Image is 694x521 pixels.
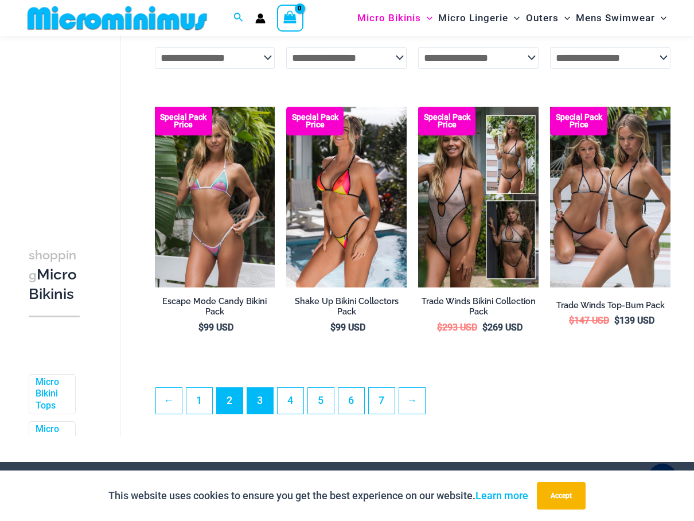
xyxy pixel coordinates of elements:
b: Special Pack Price [286,114,344,129]
a: Page 3 [247,388,273,414]
h2: Trade Winds Bikini Collection Pack [418,296,539,317]
a: Shake Up Bikini Collectors Pack [286,296,407,322]
a: Account icon link [255,13,266,24]
button: Accept [537,482,586,510]
nav: Site Navigation [353,2,671,34]
a: Page 5 [308,388,334,414]
a: Trade Winds Bikini Collection Pack [418,296,539,322]
h2: Shake Up Bikini Collectors Pack [286,296,407,317]
span: $ [614,315,619,326]
span: $ [330,322,336,333]
nav: Product Pagination [155,387,671,421]
span: Page 2 [217,388,243,414]
bdi: 99 USD [330,322,365,333]
h3: Micro Bikinis [29,245,80,304]
a: OutersMenu ToggleMenu Toggle [523,3,573,33]
p: This website uses cookies to ensure you get the best experience on our website. [108,487,528,504]
bdi: 293 USD [437,322,477,333]
a: Fabric and Care [3,469,75,481]
a: Microminimus Community [541,469,664,481]
h2: Escape Mode Candy Bikini Pack [155,296,275,317]
a: Micro Bikini Bottoms [36,423,67,471]
img: Escape Mode Candy 3151 Top 4151 Bottom 02 [155,107,275,287]
a: Micro LingerieMenu ToggleMenu Toggle [435,3,523,33]
img: Collection Pack (1) [418,107,539,287]
bdi: 269 USD [482,322,523,333]
span: Menu Toggle [655,3,666,33]
a: Mens SwimwearMenu ToggleMenu Toggle [573,3,669,33]
span: shopping [29,248,76,282]
span: Micro Bikinis [357,3,421,33]
span: Menu Toggle [508,3,520,33]
a: Page 4 [278,388,303,414]
a: Shake Up Sunset 3145 Top 4145 Bottom 04 Shake Up Sunset 3145 Top 4145 Bottom 05Shake Up Sunset 31... [286,107,407,287]
a: View Shopping Cart, empty [277,5,303,31]
a: Escape Mode Candy 3151 Top 4151 Bottom 02 Escape Mode Candy 3151 Top 4151 Bottom 04Escape Mode Ca... [155,107,275,287]
span: Menu Toggle [421,3,432,33]
a: Page 7 [369,388,395,414]
a: Escape Mode Candy Bikini Pack [155,296,275,322]
span: Outers [526,3,559,33]
span: Menu Toggle [559,3,570,33]
a: Micro Bikini Tops [36,376,67,412]
a: Trade Winds Top-Bum Pack [550,300,670,315]
img: Top Bum Pack (1) [550,107,670,287]
a: Shipping & Handling [361,469,455,481]
a: Collection Pack (1) Trade Winds IvoryInk 317 Top 469 Thong 11Trade Winds IvoryInk 317 Top 469 Tho... [418,107,539,287]
a: → [399,388,425,414]
bdi: 147 USD [569,315,609,326]
a: ← [156,388,182,414]
bdi: 139 USD [614,315,654,326]
span: $ [482,322,488,333]
b: Special Pack Price [155,114,212,129]
b: Special Pack Price [418,114,475,129]
a: Search icon link [233,11,244,25]
span: $ [198,322,204,333]
bdi: 99 USD [198,322,233,333]
a: Learn more [475,489,528,501]
h2: Trade Winds Top-Bum Pack [550,300,670,311]
span: $ [569,315,574,326]
span: Mens Swimwear [576,3,655,33]
b: Special Pack Price [550,114,607,129]
span: Micro Lingerie [438,3,508,33]
span: $ [437,322,442,333]
img: MM SHOP LOGO FLAT [23,5,212,31]
a: Micro BikinisMenu ToggleMenu Toggle [354,3,435,33]
a: Page 6 [338,388,364,414]
img: Shake Up Sunset 3145 Top 4145 Bottom 04 [286,107,407,287]
a: Terms of Service [182,469,260,481]
a: Top Bum Pack (1) Trade Winds IvoryInk 317 Top 453 Micro 03Trade Winds IvoryInk 317 Top 453 Micro 03 [550,107,670,287]
a: Page 1 [186,388,212,414]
